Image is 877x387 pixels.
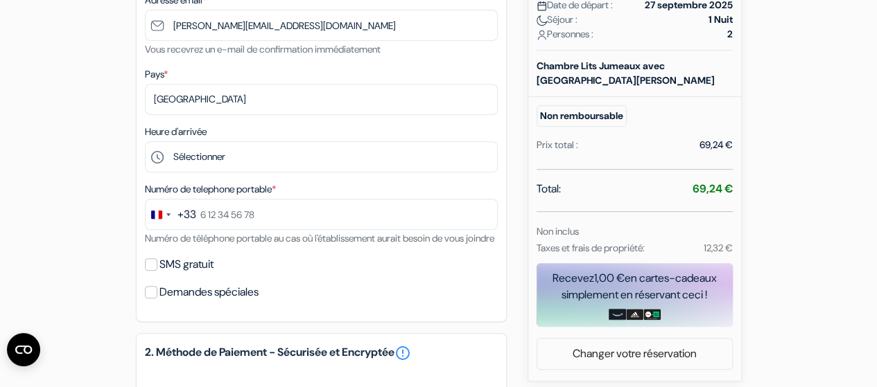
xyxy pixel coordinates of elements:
small: Non remboursable [537,105,627,127]
div: Prix total : [537,138,578,152]
label: Pays [145,67,168,82]
span: Total: [537,181,561,197]
input: 6 12 34 56 78 [145,199,498,230]
img: moon.svg [537,15,547,26]
img: amazon-card-no-text.png [609,309,626,320]
h5: 2. Méthode de Paiement - Sécurisée et Encryptée [145,345,498,361]
img: adidas-card.png [626,309,643,320]
input: Entrer adresse e-mail [145,10,498,41]
div: Recevez en cartes-cadeaux simplement en réservant ceci ! [537,270,733,303]
small: Taxes et frais de propriété: [537,242,645,254]
label: Heure d'arrivée [145,125,207,139]
span: 1,00 € [594,271,625,285]
b: Chambre Lits Jumeaux avec [GEOGRAPHIC_DATA][PERSON_NAME] [537,60,715,87]
strong: 69,24 € [693,181,733,196]
div: 69,24 € [700,138,733,152]
span: Séjour : [537,12,578,27]
img: calendar.svg [537,1,547,11]
button: Change country, selected France (+33) [146,199,196,229]
label: Demandes spéciales [159,282,259,302]
strong: 1 Nuit [709,12,733,27]
div: +33 [177,206,196,223]
label: SMS gratuit [159,255,214,274]
img: user_icon.svg [537,30,547,40]
button: Ouvrir le widget CMP [7,333,40,366]
label: Numéro de telephone portable [145,182,276,197]
span: Personnes : [537,27,593,42]
a: Changer votre réservation [537,341,732,367]
img: uber-uber-eats-card.png [643,309,661,320]
small: Vous recevrez un e-mail de confirmation immédiatement [145,43,381,55]
small: 12,32 € [703,242,732,254]
strong: 2 [727,27,733,42]
small: Numéro de téléphone portable au cas où l'établissement aurait besoin de vous joindre [145,232,494,244]
small: Non inclus [537,225,579,237]
a: error_outline [394,345,411,361]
